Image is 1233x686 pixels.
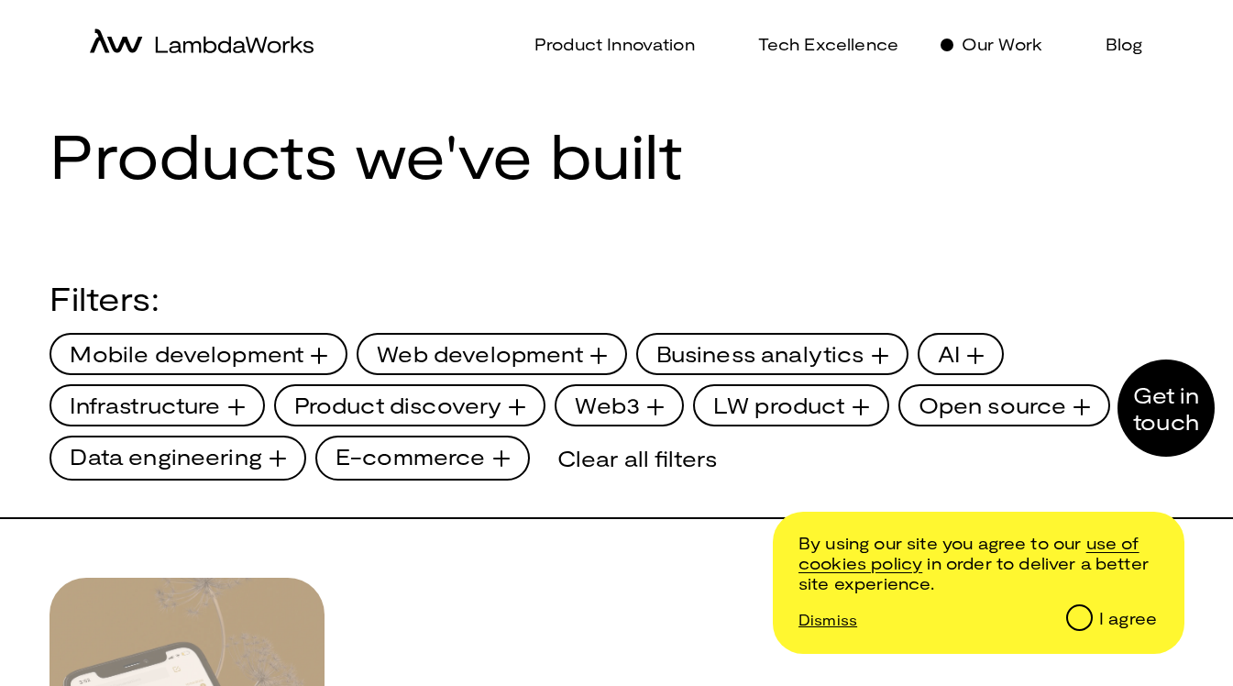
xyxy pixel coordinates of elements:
[377,338,582,370] span: Web development
[1084,31,1143,58] a: Blog
[798,611,857,628] p: Dismiss
[713,390,845,421] span: LW product
[70,338,303,370] span: Mobile development
[758,31,898,58] p: Tech Excellence
[798,533,1139,573] a: /cookie-and-privacy-policy
[50,119,682,190] h1: Products we've built
[90,28,314,61] a: home-icon
[70,390,220,421] span: Infrastructure
[938,338,960,370] span: AI
[736,31,898,58] a: Tech Excellence
[1106,31,1143,58] p: Blog
[539,436,736,481] div: Clear all filters
[962,31,1042,58] p: Our Work
[336,441,486,472] span: E-commerce
[512,31,695,58] a: Product Innovation
[656,338,864,370] span: Business analytics
[940,31,1042,58] a: Our Work
[50,282,1183,315] div: Filters:
[534,31,695,58] p: Product Innovation
[919,390,1067,421] span: Open source
[70,441,262,472] span: Data engineering
[798,534,1157,593] p: By using our site you agree to our in order to deliver a better site experience.
[575,390,640,421] span: Web3
[1099,609,1157,629] div: I agree
[294,390,502,421] span: Product discovery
